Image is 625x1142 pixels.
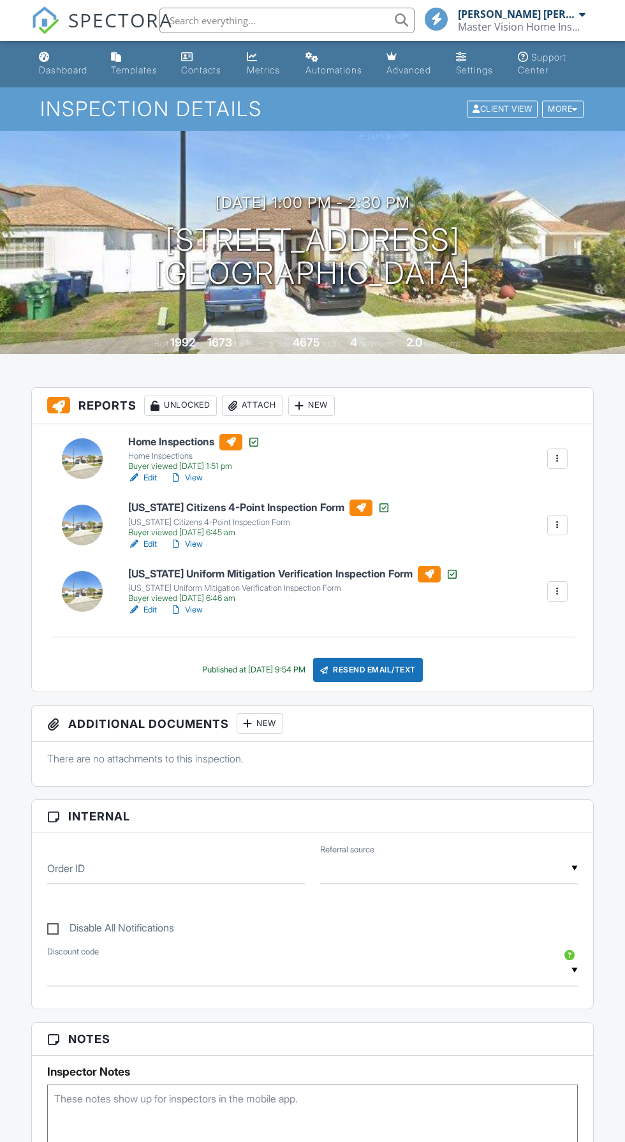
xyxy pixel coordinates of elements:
img: The Best Home Inspection Software - Spectora [31,6,59,34]
h3: Reports [32,388,593,424]
div: Resend Email/Text [313,658,423,682]
div: 4 [350,336,357,349]
h5: Inspector Notes [47,1065,578,1078]
span: Built [154,339,168,348]
a: View [170,471,203,484]
div: 4675 [293,336,320,349]
div: [US_STATE] Uniform Mitigation Verification Inspection Form [128,583,459,593]
div: Master Vision Home Inspections Corp [458,20,585,33]
h3: Notes [32,1023,593,1056]
a: Edit [128,538,157,551]
div: Published at [DATE] 9:54 PM [202,665,305,675]
div: 1992 [170,336,195,349]
div: New [237,713,283,734]
div: Metrics [247,64,280,75]
a: Settings [451,46,503,82]
a: Support Center [513,46,591,82]
div: Automations [305,64,362,75]
a: [US_STATE] Uniform Mitigation Verification Inspection Form [US_STATE] Uniform Mitigation Verifica... [128,566,459,604]
a: SPECTORA [31,17,173,44]
div: [PERSON_NAME] [PERSON_NAME] [458,8,576,20]
div: New [288,396,335,416]
span: SPECTORA [68,6,173,33]
div: More [542,101,584,118]
p: There are no attachments to this inspection. [47,752,578,766]
a: Client View [466,103,541,113]
a: Edit [128,604,157,616]
div: Dashboard [39,64,87,75]
a: [US_STATE] Citizens 4-Point Inspection Form [US_STATE] Citizens 4-Point Inspection Form Buyer vie... [128,500,390,538]
h6: Home Inspections [128,434,260,450]
label: Referral source [320,844,374,856]
a: View [170,538,203,551]
div: Buyer viewed [DATE] 1:51 pm [128,461,260,471]
div: Buyer viewed [DATE] 6:45 am [128,528,390,538]
div: Support Center [518,52,566,75]
span: bedrooms [359,339,394,348]
a: Templates [106,46,166,82]
span: sq.ft. [322,339,338,348]
a: Home Inspections Home Inspections Buyer viewed [DATE] 1:51 pm [128,434,260,472]
div: 2.0 [406,336,422,349]
h3: Internal [32,800,593,833]
div: Unlocked [144,396,217,416]
a: Automations (Basic) [300,46,371,82]
span: sq. ft. [234,339,252,348]
div: Settings [456,64,493,75]
a: Dashboard [34,46,96,82]
h1: Inspection Details [40,98,584,120]
span: bathrooms [424,339,460,348]
label: Order ID [47,861,85,875]
span: Lot Size [264,339,291,348]
a: Advanced [381,46,441,82]
h6: [US_STATE] Uniform Mitigation Verification Inspection Form [128,566,459,582]
div: Templates [111,64,158,75]
a: Contacts [176,46,232,82]
a: Edit [128,471,157,484]
h6: [US_STATE] Citizens 4-Point Inspection Form [128,500,390,516]
label: Disable All Notifications [47,922,174,938]
h3: Additional Documents [32,706,593,742]
div: Attach [222,396,283,416]
div: Advanced [386,64,431,75]
div: [US_STATE] Citizens 4-Point Inspection Form [128,517,390,528]
h3: [DATE] 1:00 pm - 2:30 pm [216,194,410,211]
input: Search everything... [159,8,415,33]
div: Buyer viewed [DATE] 6:46 am [128,593,459,604]
a: Metrics [242,46,290,82]
label: Discount code [47,946,99,958]
h1: [STREET_ADDRESS] [GEOGRAPHIC_DATA] [154,223,471,291]
div: Home Inspections [128,451,260,461]
div: 1673 [207,336,232,349]
a: View [170,604,203,616]
div: Contacts [181,64,221,75]
div: Client View [467,101,538,118]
